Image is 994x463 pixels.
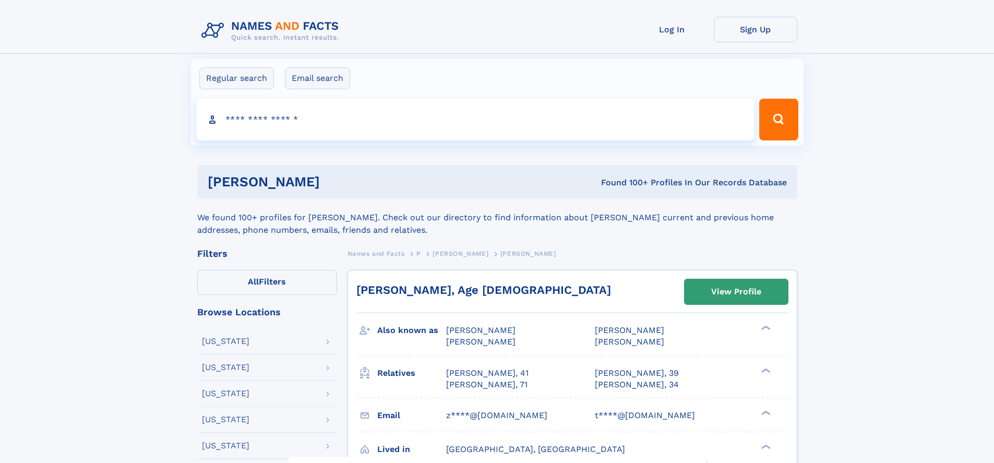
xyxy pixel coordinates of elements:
[202,442,249,450] div: [US_STATE]
[197,270,337,295] label: Filters
[446,379,528,390] a: [PERSON_NAME], 71
[714,17,797,42] a: Sign Up
[197,307,337,317] div: Browse Locations
[248,277,259,287] span: All
[356,283,611,296] a: [PERSON_NAME], Age [DEMOGRAPHIC_DATA]
[377,441,446,458] h3: Lived in
[595,379,679,390] a: [PERSON_NAME], 34
[197,17,348,45] img: Logo Names and Facts
[202,389,249,398] div: [US_STATE]
[197,199,797,236] div: We found 100+ profiles for [PERSON_NAME]. Check out our directory to find information about [PERS...
[460,177,787,188] div: Found 100+ Profiles In Our Records Database
[202,415,249,424] div: [US_STATE]
[202,363,249,372] div: [US_STATE]
[197,249,337,258] div: Filters
[759,99,798,140] button: Search Button
[446,325,516,335] span: [PERSON_NAME]
[199,67,274,89] label: Regular search
[377,407,446,424] h3: Email
[446,444,625,454] span: [GEOGRAPHIC_DATA], [GEOGRAPHIC_DATA]
[433,247,488,260] a: [PERSON_NAME]
[759,409,771,416] div: ❯
[446,337,516,347] span: [PERSON_NAME]
[500,250,556,257] span: [PERSON_NAME]
[595,367,679,379] a: [PERSON_NAME], 39
[759,325,771,331] div: ❯
[595,337,664,347] span: [PERSON_NAME]
[630,17,714,42] a: Log In
[377,322,446,339] h3: Also known as
[348,247,405,260] a: Names and Facts
[433,250,488,257] span: [PERSON_NAME]
[759,367,771,374] div: ❯
[416,250,421,257] span: P
[377,364,446,382] h3: Relatives
[595,325,664,335] span: [PERSON_NAME]
[202,337,249,346] div: [US_STATE]
[285,67,350,89] label: Email search
[416,247,421,260] a: P
[685,279,788,304] a: View Profile
[446,367,529,379] a: [PERSON_NAME], 41
[208,175,461,188] h1: [PERSON_NAME]
[759,443,771,450] div: ❯
[196,99,755,140] input: search input
[711,280,761,304] div: View Profile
